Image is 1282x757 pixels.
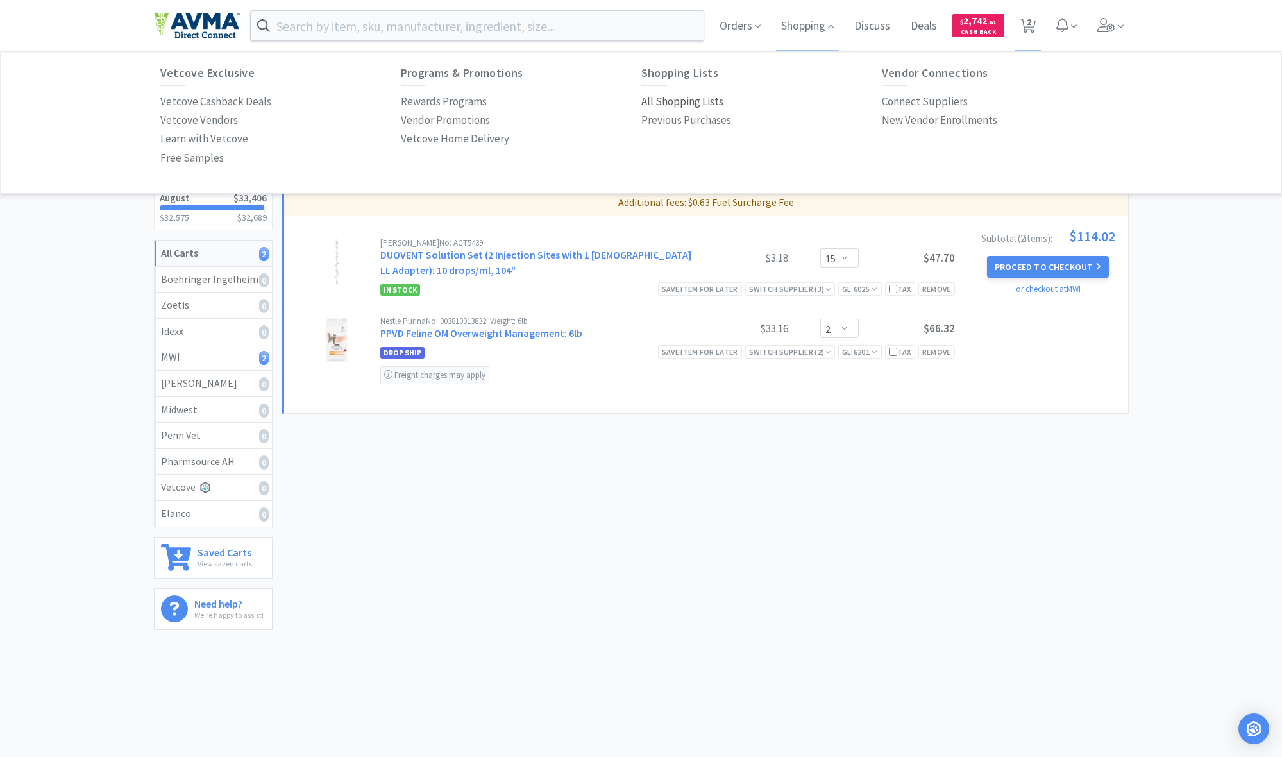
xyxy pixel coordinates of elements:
div: Save item for later [658,282,742,296]
h6: Need help? [194,595,264,609]
div: Switch Supplier ( 3 ) [749,283,831,295]
a: Idexx0 [155,319,272,345]
a: 2 [1015,22,1041,33]
a: Vetcove Home Delivery [401,130,509,148]
a: $2,742.61Cash Back [952,8,1004,43]
a: PPVD Feline OM Overweight Management: 6lb [380,327,582,339]
a: Deals [906,21,942,32]
h2: August [160,193,190,203]
a: Saved CartsView saved carts [154,537,273,579]
p: Vendor Promotions [401,112,490,129]
i: 0 [259,429,269,443]
a: [PERSON_NAME]0 [155,371,272,397]
p: Previous Purchases [641,112,731,129]
span: Drop Ship [380,347,425,359]
a: Boehringer Ingelheim0 [155,267,272,293]
a: Vendor Promotions [401,111,490,130]
a: Rewards Programs [401,92,487,111]
div: $3.18 [692,250,788,266]
span: $ [960,18,963,26]
a: Zoetis0 [155,293,272,319]
h6: Programs & Promotions [401,67,641,80]
img: 06bd02bffad7472790566f9af402cb50_11205.png [329,239,344,284]
a: Learn with Vetcove [160,130,248,148]
a: Vetcove Cashback Deals [160,92,271,111]
i: 0 [259,299,269,313]
span: $47.70 [924,251,955,265]
div: Remove [918,282,955,296]
p: Connect Suppliers [882,93,968,110]
span: GL: 6201 [842,347,878,357]
h3: $ [237,213,267,222]
i: 2 [259,247,269,261]
div: Idexx [161,323,266,340]
i: 0 [259,455,269,470]
i: 0 [259,481,269,495]
img: 9ae4190d82234b25abcdfd3f82304499_10998.png [314,317,359,362]
div: Remove [918,345,955,359]
span: Cash Back [960,29,997,37]
div: Elanco [161,506,266,522]
i: 0 [259,273,269,287]
div: Boehringer Ingelheim [161,271,266,288]
h6: Vetcove Exclusive [160,67,401,80]
div: Vetcove [161,479,266,496]
a: August$33,406$32,575$32,689 [155,185,272,230]
span: $33,406 [233,192,267,204]
div: Zoetis [161,297,266,314]
span: In Stock [380,284,420,296]
i: 2 [259,351,269,365]
div: Midwest [161,402,266,418]
div: [PERSON_NAME] [161,375,266,392]
input: Search by item, sku, manufacturer, ingredient, size... [251,11,704,40]
a: Pharmsource AH0 [155,449,272,475]
p: All Shopping Lists [641,93,723,110]
div: Switch Supplier ( 2 ) [749,346,831,358]
div: Freight charges may apply [380,366,489,384]
h6: Saved Carts [198,544,252,557]
p: New Vendor Enrollments [882,112,997,129]
span: 2,742 [960,15,997,27]
a: All Carts2 [155,241,272,267]
a: New Vendor Enrollments [882,111,997,130]
p: Additional fees: $0.63 Fuel Surcharge Fee [289,194,1123,211]
h6: Vendor Connections [882,67,1122,80]
a: Vetcove Vendors [160,111,238,130]
span: . 61 [987,18,997,26]
p: Vetcove Vendors [160,112,238,129]
strong: All Carts [161,246,198,259]
span: 32,689 [242,212,267,223]
div: Nestle Purina No: 003810013832 · Weight: 6lb [380,317,692,325]
span: GL: 6025 [842,284,878,294]
span: $32,575 [160,212,189,223]
p: We're happy to assist! [194,609,264,621]
div: $33.16 [692,321,788,336]
span: $114.02 [1069,229,1115,243]
div: MWI [161,349,266,366]
p: Rewards Programs [401,93,487,110]
a: Free Samples [160,149,224,167]
div: Open Intercom Messenger [1238,713,1269,744]
a: Discuss [849,21,895,32]
a: Penn Vet0 [155,423,272,449]
a: Previous Purchases [641,111,731,130]
a: All Shopping Lists [641,92,723,111]
div: Pharmsource AH [161,454,266,470]
a: MWI2 [155,344,272,371]
i: 0 [259,325,269,339]
button: Proceed to Checkout [987,256,1109,278]
i: 0 [259,377,269,391]
a: Elanco0 [155,501,272,527]
img: e4e33dab9f054f5782a47901c742baa9_102.png [154,12,240,39]
a: Vetcove0 [155,475,272,501]
p: View saved carts [198,557,252,570]
p: Vetcove Cashback Deals [160,93,271,110]
div: [PERSON_NAME] No: ACT5439 [380,239,692,247]
a: DUOVENT Solution Set (2 Injection Sites with 1 [DEMOGRAPHIC_DATA] LL Adapter): 10 drops/ml, 104" [380,248,691,276]
a: Midwest0 [155,397,272,423]
i: 0 [259,507,269,522]
a: Connect Suppliers [882,92,968,111]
